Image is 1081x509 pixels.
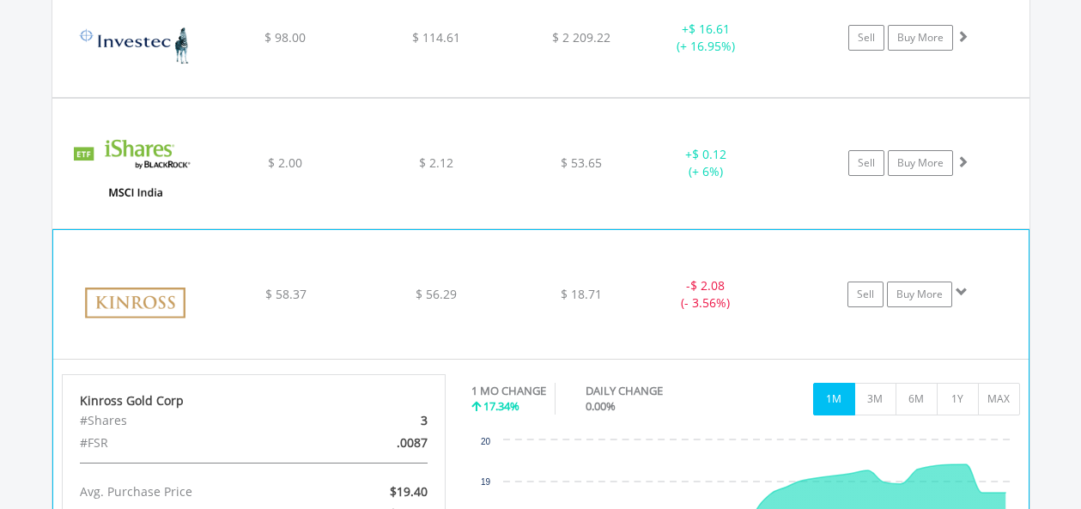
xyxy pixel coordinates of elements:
[888,150,953,176] a: Buy More
[848,25,884,51] a: Sell
[481,437,491,446] text: 20
[264,29,306,45] span: $ 98.00
[692,146,726,162] span: $ 0.12
[978,383,1020,415] button: MAX
[586,383,723,399] div: DAILY CHANGE
[390,483,428,500] span: $19.40
[641,21,771,55] div: + (+ 16.95%)
[887,282,952,307] a: Buy More
[481,477,491,487] text: 19
[471,383,546,399] div: 1 MO CHANGE
[561,155,602,171] span: $ 53.65
[854,383,896,415] button: 3M
[641,146,771,180] div: + (+ 6%)
[67,481,316,503] div: Avg. Purchase Price
[67,432,316,454] div: #FSR
[268,155,302,171] span: $ 2.00
[265,286,307,302] span: $ 58.37
[848,150,884,176] a: Sell
[586,398,616,414] span: 0.00%
[316,409,440,432] div: 3
[416,286,457,302] span: $ 56.29
[690,277,725,294] span: $ 2.08
[80,392,428,409] div: Kinross Gold Corp
[847,282,884,307] a: Sell
[689,21,730,37] span: $ 16.61
[813,383,855,415] button: 1M
[316,432,440,454] div: .0087
[61,120,209,223] img: EQU.US.INDA.png
[67,409,316,432] div: #Shares
[552,29,610,45] span: $ 2 209.22
[483,398,519,414] span: 17.34%
[419,155,453,171] span: $ 2.12
[412,29,460,45] span: $ 114.61
[561,286,602,302] span: $ 18.71
[641,277,769,312] div: - (- 3.56%)
[896,383,938,415] button: 6M
[888,25,953,51] a: Buy More
[62,251,210,354] img: EQU.US.KGC.png
[937,383,979,415] button: 1Y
